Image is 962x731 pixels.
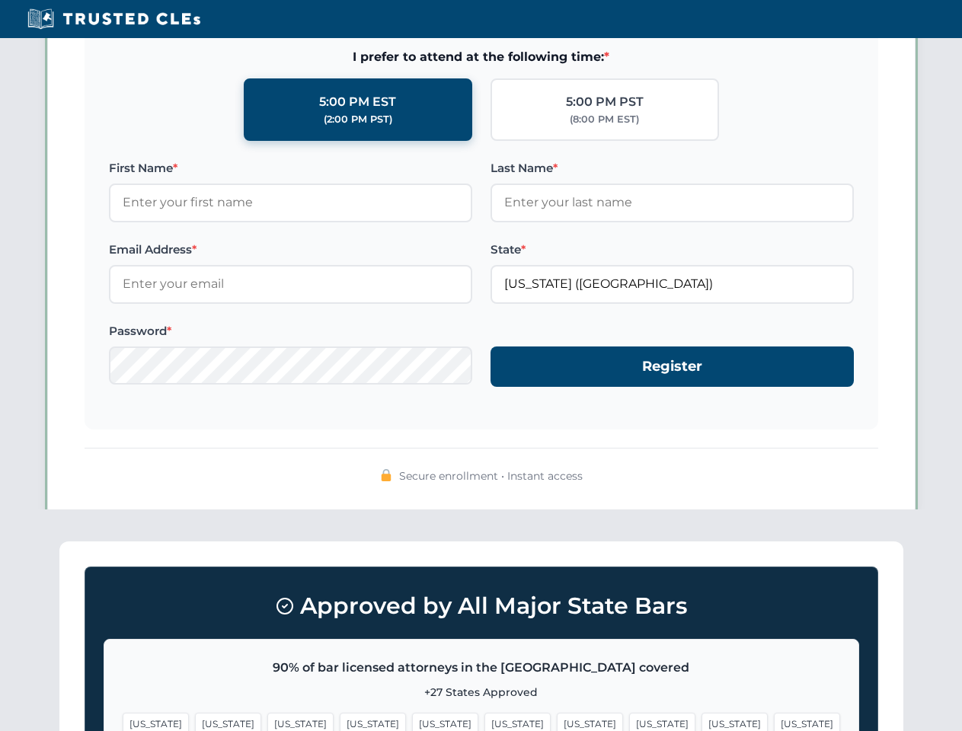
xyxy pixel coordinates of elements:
[566,92,644,112] div: 5:00 PM PST
[319,92,396,112] div: 5:00 PM EST
[491,265,854,303] input: Florida (FL)
[491,159,854,177] label: Last Name
[109,265,472,303] input: Enter your email
[570,112,639,127] div: (8:00 PM EST)
[104,586,859,627] h3: Approved by All Major State Bars
[109,241,472,259] label: Email Address
[109,322,472,340] label: Password
[380,469,392,481] img: 🔒
[109,159,472,177] label: First Name
[123,658,840,678] p: 90% of bar licensed attorneys in the [GEOGRAPHIC_DATA] covered
[324,112,392,127] div: (2:00 PM PST)
[399,468,583,484] span: Secure enrollment • Instant access
[109,184,472,222] input: Enter your first name
[491,241,854,259] label: State
[491,346,854,387] button: Register
[23,8,205,30] img: Trusted CLEs
[109,47,854,67] span: I prefer to attend at the following time:
[491,184,854,222] input: Enter your last name
[123,684,840,701] p: +27 States Approved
